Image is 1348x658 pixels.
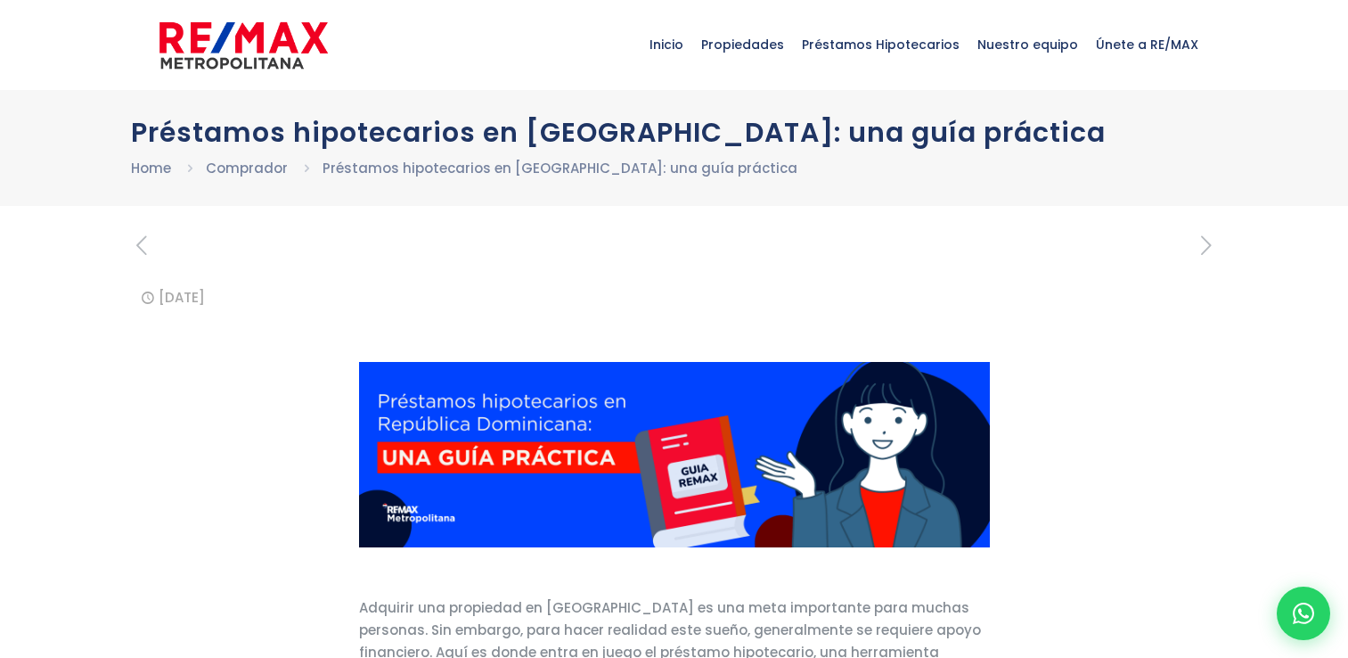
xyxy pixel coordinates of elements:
[968,18,1087,71] span: Nuestro equipo
[323,157,797,179] li: Préstamos hipotecarios en [GEOGRAPHIC_DATA]: una guía práctica
[131,117,1218,148] h1: Préstamos hipotecarios en [GEOGRAPHIC_DATA]: una guía práctica
[1087,18,1207,71] span: Únete a RE/MAX
[131,230,153,261] i: previous post
[1196,233,1218,259] a: next post
[641,18,692,71] span: Inicio
[692,18,793,71] span: Propiedades
[206,159,288,177] a: Comprador
[131,159,171,177] a: Home
[359,362,991,547] img: una persona mostrando un libro de guía práctica para adquirir un préstamo hipotecario en rd
[159,288,205,307] time: [DATE]
[1196,230,1218,261] i: next post
[159,19,328,72] img: remax-metropolitana-logo
[793,18,968,71] span: Préstamos Hipotecarios
[131,233,153,259] a: previous post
